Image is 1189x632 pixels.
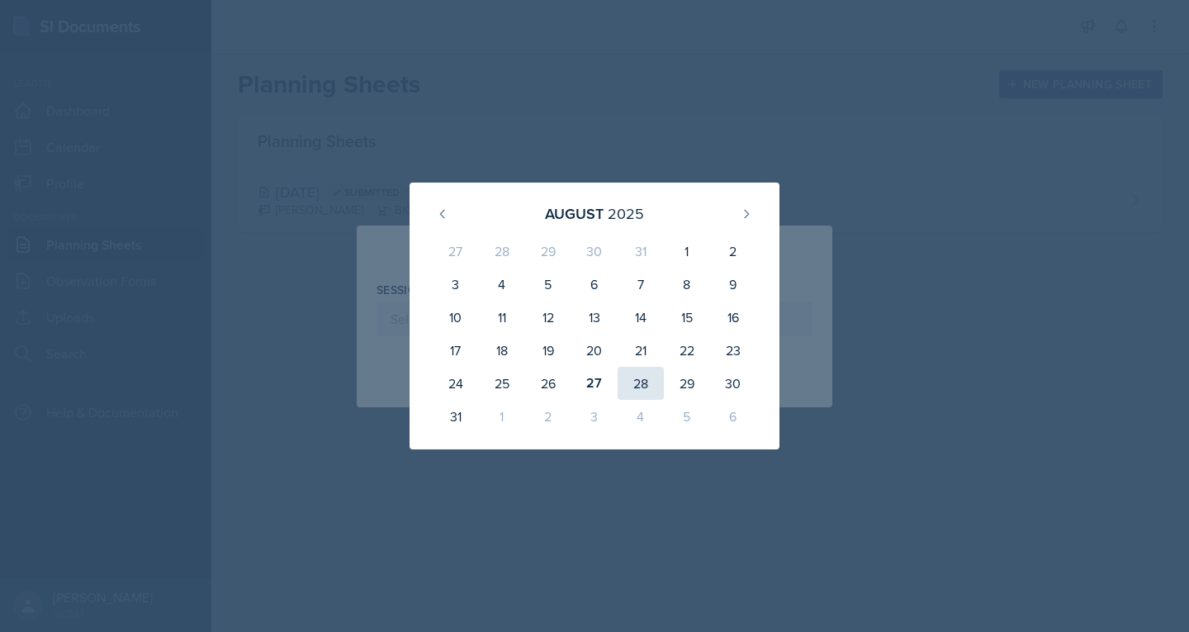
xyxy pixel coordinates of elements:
[618,301,664,334] div: 14
[571,268,618,301] div: 6
[433,334,479,367] div: 17
[664,235,710,268] div: 1
[710,334,756,367] div: 23
[433,367,479,400] div: 24
[618,235,664,268] div: 31
[433,235,479,268] div: 27
[479,400,525,433] div: 1
[571,400,618,433] div: 3
[710,268,756,301] div: 9
[664,301,710,334] div: 15
[479,235,525,268] div: 28
[479,301,525,334] div: 11
[525,334,571,367] div: 19
[525,268,571,301] div: 5
[618,367,664,400] div: 28
[710,301,756,334] div: 16
[618,268,664,301] div: 7
[571,301,618,334] div: 13
[608,202,644,225] div: 2025
[433,268,479,301] div: 3
[525,301,571,334] div: 12
[571,367,618,400] div: 27
[664,400,710,433] div: 5
[664,334,710,367] div: 22
[479,334,525,367] div: 18
[710,367,756,400] div: 30
[710,235,756,268] div: 2
[618,334,664,367] div: 21
[525,367,571,400] div: 26
[664,268,710,301] div: 8
[525,400,571,433] div: 2
[571,235,618,268] div: 30
[710,400,756,433] div: 6
[433,400,479,433] div: 31
[479,367,525,400] div: 25
[618,400,664,433] div: 4
[664,367,710,400] div: 29
[479,268,525,301] div: 4
[433,301,479,334] div: 10
[525,235,571,268] div: 29
[545,202,604,225] div: August
[571,334,618,367] div: 20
